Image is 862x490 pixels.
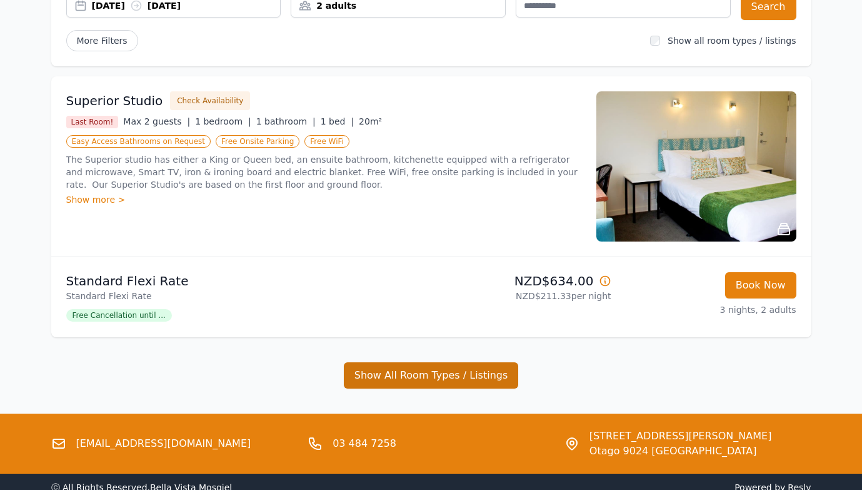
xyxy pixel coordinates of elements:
[436,272,611,290] p: NZD$634.00
[668,36,796,46] label: Show all room types / listings
[321,116,354,126] span: 1 bed |
[195,116,251,126] span: 1 bedroom |
[589,429,772,444] span: [STREET_ADDRESS][PERSON_NAME]
[333,436,396,451] a: 03 484 7258
[216,135,299,148] span: Free Onsite Parking
[359,116,382,126] span: 20m²
[66,309,172,322] span: Free Cancellation until ...
[76,436,251,451] a: [EMAIL_ADDRESS][DOMAIN_NAME]
[725,272,796,299] button: Book Now
[344,362,519,389] button: Show All Room Types / Listings
[66,135,211,148] span: Easy Access Bathrooms on Request
[304,135,349,148] span: Free WiFi
[66,116,119,128] span: Last Room!
[621,304,796,316] p: 3 nights, 2 adults
[436,290,611,302] p: NZD$211.33 per night
[589,444,772,459] span: Otago 9024 [GEOGRAPHIC_DATA]
[66,272,426,290] p: Standard Flexi Rate
[123,116,190,126] span: Max 2 guests |
[170,91,250,110] button: Check Availability
[66,153,581,191] p: The Superior studio has either a King or Queen bed, an ensuite bathroom, kitchenette equipped wit...
[66,290,426,302] p: Standard Flexi Rate
[66,193,581,206] div: Show more >
[256,116,316,126] span: 1 bathroom |
[66,30,138,51] span: More Filters
[66,92,163,110] h3: Superior Studio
